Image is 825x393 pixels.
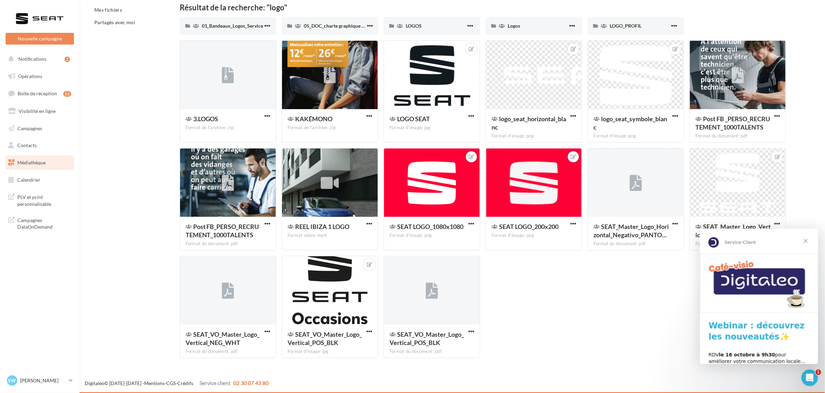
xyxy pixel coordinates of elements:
span: Calendrier [17,177,40,183]
span: © [DATE]-[DATE] - - - [85,380,269,386]
a: Visibilité en ligne [4,104,75,118]
a: Opérations [4,69,75,84]
span: Partagés avec moi [94,19,135,25]
span: REEL IBIZA 1 LOGO [295,223,349,230]
span: Service client [199,380,231,386]
a: Mentions [144,380,165,386]
div: Format du document: pdf [186,348,270,355]
span: Campagnes [17,125,42,131]
div: Format du document: pdf [186,241,270,247]
a: Crédits [177,380,193,386]
span: 01_Bandeaux_Logos_Service [202,23,263,29]
span: 05_DOC_charte graphique + Guidelines [304,23,388,29]
a: Médiathèque [4,155,75,170]
span: SEAT_Master_Logo_Horizontal_Negativo_PANTONE [593,223,669,239]
span: Mes fichiers [94,7,122,13]
span: 02 30 07 43 80 [233,380,269,386]
span: logo_seat_symbole_blanc [593,115,667,131]
span: Opérations [18,73,42,79]
span: logo_seat_horizontal_blanc [491,115,566,131]
div: Format d'image: png [593,133,678,139]
a: CGS [166,380,176,386]
div: Format du document: pdf [593,241,678,247]
div: Format du document: pdf [390,348,474,355]
span: Post FB_PERSO_RECRUTEMENT_1000TALENTS [186,223,259,239]
div: 2 [65,57,70,62]
span: SEAT_VO_Master_Logo_Vertical_POS_BLK [390,330,464,346]
span: KAKÉMONO [295,115,332,123]
iframe: Intercom live chat message [700,229,818,364]
div: Format d'image: png [491,133,576,139]
span: SEAT LOGO_1080x1080 [397,223,463,230]
div: Format d'image: png [695,241,780,247]
a: Boîte de réception22 [4,86,75,101]
span: LOGO_PROFIL [610,23,641,29]
p: [PERSON_NAME] [20,377,66,384]
button: Nouvelle campagne [6,33,74,45]
span: Visibilité en ligne [19,108,56,114]
span: LOGO SEAT [397,115,430,123]
span: Logos [508,23,520,29]
span: 3.LOGOS [193,115,218,123]
a: SW [PERSON_NAME] [6,374,74,387]
a: Campagnes [4,121,75,136]
div: Format d'image: jpg [288,348,372,355]
a: PLV et print personnalisable [4,190,75,210]
span: Contacts [17,142,37,148]
span: SEAT_VO_Master_Logo_Vertical_POS_BLK [288,330,362,346]
span: Post FB _PERSO_RECRUTEMENT_1000TALENTS [695,115,770,131]
iframe: Intercom live chat [801,370,818,386]
span: LOGOS [406,23,422,29]
div: Format d'image: png [491,232,576,239]
span: 1 [816,370,821,375]
div: Format d'image: png [390,232,474,239]
span: SEAT_Master_Logo_Vertical_Negativo_RGB [695,223,771,239]
div: Format du document: pdf [695,133,780,139]
div: Résultat de la recherche: "logo" [180,4,786,11]
span: Notifications [18,56,46,62]
span: SEAT_VO_Master_Logo_Vertical_NEG_WHT [186,330,260,346]
a: Contacts [4,138,75,153]
div: Format de l'archive: zip [288,125,372,131]
button: Notifications 2 [4,52,73,66]
span: PLV et print personnalisable [17,192,71,207]
b: le 16 octobre à 9h30 [19,123,75,129]
div: Format de l'archive: zip [186,125,270,131]
a: Calendrier [4,173,75,187]
div: Format d'image: jpg [390,125,474,131]
span: Boîte de réception [18,90,57,96]
a: Campagnes DataOnDemand [4,213,75,233]
span: SEAT LOGO_200x200 [499,223,559,230]
div: RDV pour améliorer votre communication locale… et attirer plus de clients ! [9,123,110,143]
div: Format video: mp4 [288,232,372,239]
div: 22 [63,91,71,97]
span: SW [8,377,16,384]
span: Campagnes DataOnDemand [17,215,71,230]
span: Médiathèque [17,160,46,165]
a: Digitaleo [85,380,104,386]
